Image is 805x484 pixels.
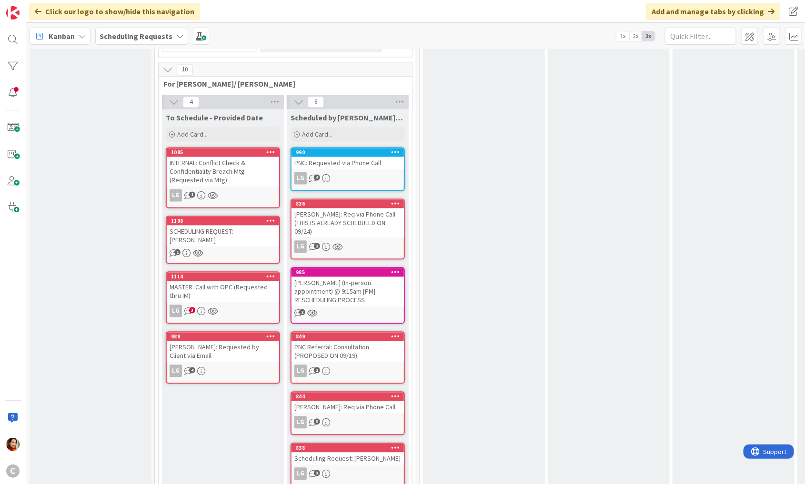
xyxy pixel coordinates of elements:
[292,277,404,306] div: [PERSON_NAME] (In-person appointment) @ 9:15am [PM] - RESCHEDULING PROCESS
[292,268,404,306] div: 985[PERSON_NAME] (In-person appointment) @ 9:15am [PM] - RESCHEDULING PROCESS
[177,64,193,76] span: 10
[616,31,629,41] span: 1x
[167,217,279,247] div: 1108SCHEDULING REQUEST: [PERSON_NAME]
[163,79,400,89] span: For Laine Guevarra/ Pring Matondo
[292,148,404,157] div: 990
[6,438,20,451] img: PM
[665,28,736,45] input: Quick Filter...
[292,416,404,429] div: LG
[292,172,404,185] div: LG
[167,157,279,187] div: INTERNAL: Conflict Check & Confidentiality Breach Mtg (Requested via Mtg)
[171,218,279,225] div: 1108
[292,157,404,169] div: PNC: Requested via Phone Call
[167,305,279,317] div: LG
[292,333,404,341] div: 849
[292,468,404,480] div: LG
[314,367,320,374] span: 2
[296,149,404,156] div: 990
[292,393,404,414] div: 844[PERSON_NAME]: Req via Phone Call
[299,309,305,316] span: 2
[291,113,405,123] span: Scheduled by Laine/Pring
[167,226,279,247] div: SCHEDULING REQUEST: [PERSON_NAME]
[292,444,404,453] div: 838
[20,1,43,13] span: Support
[308,97,324,108] span: 6
[167,148,279,187] div: 1085INTERNAL: Conflict Check & Confidentiality Breach Mtg (Requested via Mtg)
[292,393,404,401] div: 844
[167,281,279,302] div: MASTER: Call with OPC (Requested thru IM)
[292,200,404,238] div: 836[PERSON_NAME]: Req via Phone Call (THIS IS ALREADY SCHEDULED ON 09/24)
[167,333,279,362] div: 989[PERSON_NAME]: Requested by Client via Email
[189,307,195,314] span: 3
[100,31,172,41] b: Scheduling Requests
[167,273,279,302] div: 1114MASTER: Call with OPC (Requested thru IM)
[171,149,279,156] div: 1085
[296,394,404,400] div: 844
[292,365,404,377] div: LG
[314,419,320,425] span: 3
[314,175,320,181] span: 4
[294,365,307,377] div: LG
[29,3,200,20] div: Click our logo to show/hide this navigation
[183,97,199,108] span: 4
[177,130,208,139] span: Add Card...
[167,273,279,281] div: 1114
[166,113,263,123] span: To Schedule - Provided Date
[292,200,404,208] div: 836
[294,468,307,480] div: LG
[296,201,404,207] div: 836
[292,241,404,253] div: LG
[171,334,279,340] div: 989
[170,365,182,377] div: LG
[292,453,404,465] div: Scheduling Request: [PERSON_NAME]
[6,464,20,478] div: C
[292,148,404,169] div: 990PNC: Requested via Phone Call
[167,189,279,202] div: LG
[171,274,279,280] div: 1114
[294,416,307,429] div: LG
[314,243,320,249] span: 2
[170,305,182,317] div: LG
[292,268,404,277] div: 985
[302,130,332,139] span: Add Card...
[296,334,404,340] div: 849
[292,401,404,414] div: [PERSON_NAME]: Req via Phone Call
[296,269,404,276] div: 985
[167,217,279,226] div: 1108
[167,333,279,341] div: 989
[292,208,404,238] div: [PERSON_NAME]: Req via Phone Call (THIS IS ALREADY SCHEDULED ON 09/24)
[314,470,320,476] span: 3
[294,172,307,185] div: LG
[170,189,182,202] div: LG
[646,3,780,20] div: Add and manage tabs by clicking
[6,6,20,20] img: Visit kanbanzone.com
[294,241,307,253] div: LG
[296,445,404,452] div: 838
[174,249,181,256] span: 1
[167,148,279,157] div: 1085
[49,30,75,42] span: Kanban
[642,31,655,41] span: 3x
[189,367,195,374] span: 4
[167,341,279,362] div: [PERSON_NAME]: Requested by Client via Email
[292,333,404,362] div: 849PNC Referral: Consultation (PROPOSED ON 09/19)
[189,192,195,198] span: 1
[292,444,404,465] div: 838Scheduling Request: [PERSON_NAME]
[629,31,642,41] span: 2x
[167,365,279,377] div: LG
[292,341,404,362] div: PNC Referral: Consultation (PROPOSED ON 09/19)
